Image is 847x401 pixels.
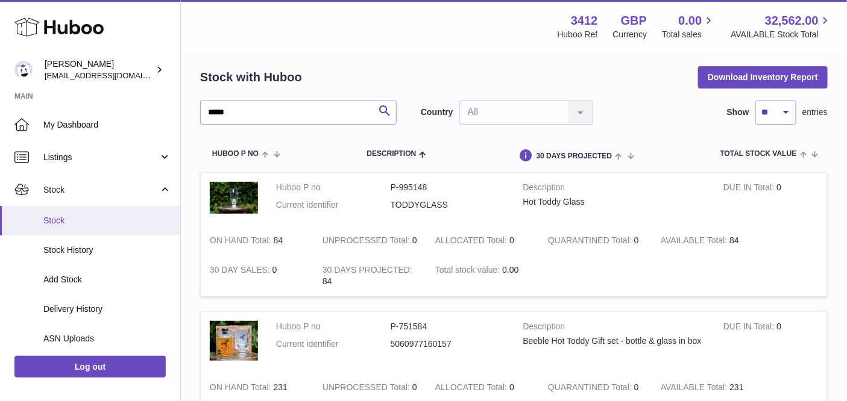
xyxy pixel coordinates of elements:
[323,382,412,395] strong: UNPROCESSED Total
[679,13,702,29] span: 0.00
[714,173,827,226] td: 0
[426,226,539,255] td: 0
[201,226,313,255] td: 84
[731,29,833,40] span: AVAILABLE Stock Total
[548,382,634,395] strong: QUARANTINED Total
[765,13,819,29] span: 32,562.00
[313,226,426,255] td: 0
[523,182,705,196] strong: Description
[43,244,171,256] span: Stock History
[634,235,639,245] span: 0
[276,338,391,350] dt: Current identifier
[43,274,171,285] span: Add Stock
[661,382,729,395] strong: AVAILABLE Total
[210,265,272,278] strong: 30 DAY SALES
[45,58,153,81] div: [PERSON_NAME]
[662,13,716,40] a: 0.00 Total sales
[43,333,171,344] span: ASN Uploads
[613,29,647,40] div: Currency
[276,182,391,193] dt: Huboo P no
[802,107,828,118] span: entries
[421,107,453,118] label: Country
[548,235,634,248] strong: QUARANTINED Total
[14,356,166,378] a: Log out
[367,150,416,158] span: Description
[43,215,171,226] span: Stock
[723,322,776,334] strong: DUE IN Total
[571,13,598,29] strong: 3412
[523,196,705,208] div: Hot Toddy Glass
[323,235,412,248] strong: UNPROCESSED Total
[313,255,426,296] td: 84
[43,303,171,315] span: Delivery History
[558,29,598,40] div: Huboo Ref
[391,199,505,211] dd: TODDYGLASS
[200,69,302,85] h2: Stock with Huboo
[727,107,749,118] label: Show
[276,199,391,211] dt: Current identifier
[276,321,391,332] dt: Huboo P no
[652,226,764,255] td: 84
[621,13,647,29] strong: GBP
[435,265,502,278] strong: Total stock value
[43,184,159,196] span: Stock
[391,338,505,350] dd: 5060977160157
[720,150,797,158] span: Total stock value
[210,321,258,361] img: product image
[43,119,171,131] span: My Dashboard
[210,382,274,395] strong: ON HAND Total
[723,182,776,195] strong: DUE IN Total
[391,321,505,332] dd: P-751584
[502,265,518,275] span: 0.00
[523,335,705,347] div: Beeble Hot Toddy Gift set - bottle & glass in box
[210,235,274,248] strong: ON HAND Total
[435,235,509,248] strong: ALLOCATED Total
[523,321,705,335] strong: Description
[698,66,828,88] button: Download Inventory Report
[43,152,159,163] span: Listings
[212,150,259,158] span: Huboo P no
[210,182,258,214] img: product image
[661,235,729,248] strong: AVAILABLE Total
[662,29,716,40] span: Total sales
[435,382,509,395] strong: ALLOCATED Total
[45,70,177,80] span: [EMAIL_ADDRESS][DOMAIN_NAME]
[14,61,33,79] img: info@beeble.buzz
[731,13,833,40] a: 32,562.00 AVAILABLE Stock Total
[714,312,827,373] td: 0
[634,382,639,392] span: 0
[201,255,313,296] td: 0
[391,182,505,193] dd: P-995148
[323,265,412,278] strong: 30 DAYS PROJECTED
[537,152,612,160] span: 30 DAYS PROJECTED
